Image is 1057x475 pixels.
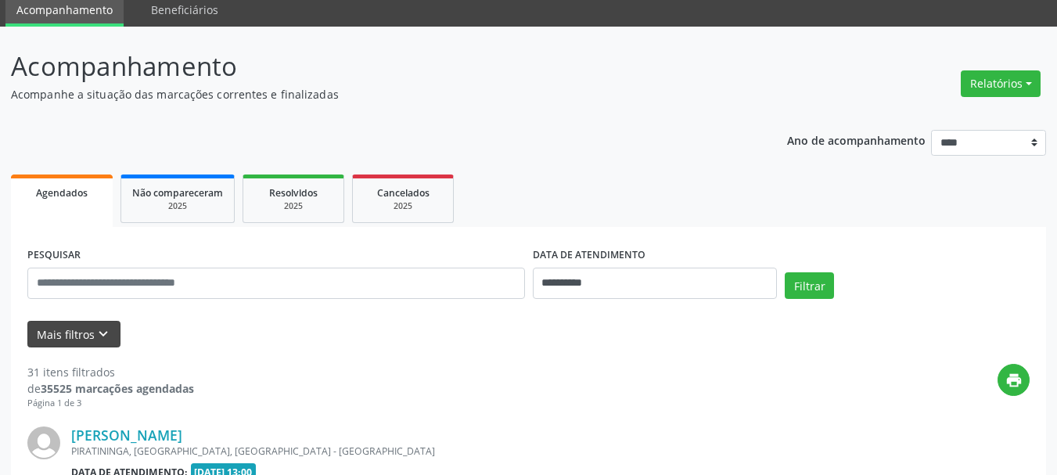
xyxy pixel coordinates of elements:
label: PESQUISAR [27,243,81,268]
button: Filtrar [785,272,834,299]
div: de [27,380,194,397]
p: Ano de acompanhamento [787,130,926,149]
i: keyboard_arrow_down [95,326,112,343]
label: DATA DE ATENDIMENTO [533,243,645,268]
a: [PERSON_NAME] [71,426,182,444]
div: 31 itens filtrados [27,364,194,380]
div: 2025 [132,200,223,212]
div: 2025 [254,200,333,212]
button: print [998,364,1030,396]
button: Relatórios [961,70,1041,97]
p: Acompanhamento [11,47,735,86]
div: PIRATININGA, [GEOGRAPHIC_DATA], [GEOGRAPHIC_DATA] - [GEOGRAPHIC_DATA] [71,444,795,458]
strong: 35525 marcações agendadas [41,381,194,396]
span: Agendados [36,186,88,200]
span: Resolvidos [269,186,318,200]
span: Não compareceram [132,186,223,200]
button: Mais filtroskeyboard_arrow_down [27,321,120,348]
div: 2025 [364,200,442,212]
img: img [27,426,60,459]
p: Acompanhe a situação das marcações correntes e finalizadas [11,86,735,103]
div: Página 1 de 3 [27,397,194,410]
span: Cancelados [377,186,430,200]
i: print [1005,372,1023,389]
